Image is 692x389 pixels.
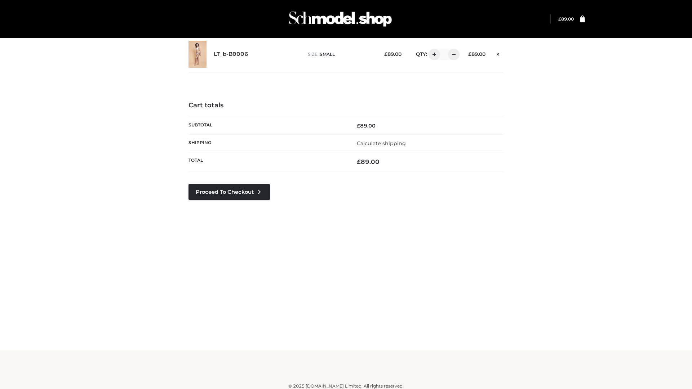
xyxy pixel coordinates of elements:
span: £ [558,16,561,22]
bdi: 89.00 [357,122,376,129]
span: £ [357,122,360,129]
a: Remove this item [493,49,504,58]
a: Calculate shipping [357,140,406,147]
bdi: 89.00 [357,158,380,165]
bdi: 89.00 [468,51,485,57]
img: Schmodel Admin 964 [286,5,394,33]
span: £ [357,158,361,165]
span: £ [468,51,471,57]
div: QTY: [409,49,457,60]
th: Shipping [188,134,346,152]
p: size : [308,51,373,58]
span: SMALL [320,52,335,57]
a: LT_b-B0006 [214,51,248,58]
h4: Cart totals [188,102,504,109]
span: £ [384,51,387,57]
a: £89.00 [558,16,574,22]
th: Subtotal [188,117,346,134]
bdi: 89.00 [558,16,574,22]
a: Proceed to Checkout [188,184,270,200]
th: Total [188,152,346,171]
bdi: 89.00 [384,51,402,57]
